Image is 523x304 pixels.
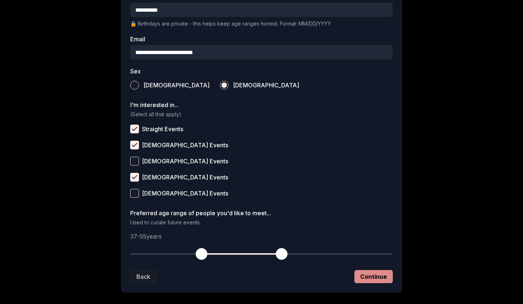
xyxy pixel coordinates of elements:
[233,82,299,88] span: [DEMOGRAPHIC_DATA]
[130,102,393,108] label: I'm interested in...
[130,141,139,149] button: [DEMOGRAPHIC_DATA] Events
[354,270,393,283] button: Continue
[143,82,210,88] span: [DEMOGRAPHIC_DATA]
[142,174,228,180] span: [DEMOGRAPHIC_DATA] Events
[130,189,139,198] button: [DEMOGRAPHIC_DATA] Events
[130,20,393,27] p: 🔒 Birthdays are private - this helps keep age ranges honest. Format: MM/DD/YYYY
[142,126,183,132] span: Straight Events
[130,68,393,74] label: Sex
[130,173,139,182] button: [DEMOGRAPHIC_DATA] Events
[130,232,393,241] p: 37 - 55 years
[130,219,393,226] p: Used to curate future events.
[142,142,228,148] span: [DEMOGRAPHIC_DATA] Events
[142,190,228,196] span: [DEMOGRAPHIC_DATA] Events
[220,81,229,90] button: [DEMOGRAPHIC_DATA]
[130,210,393,216] label: Preferred age range of people you'd like to meet...
[130,125,139,133] button: Straight Events
[142,158,228,164] span: [DEMOGRAPHIC_DATA] Events
[130,111,393,118] p: (Select all that apply)
[130,157,139,166] button: [DEMOGRAPHIC_DATA] Events
[130,81,139,90] button: [DEMOGRAPHIC_DATA]
[130,270,157,283] button: Back
[130,36,393,42] label: Email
